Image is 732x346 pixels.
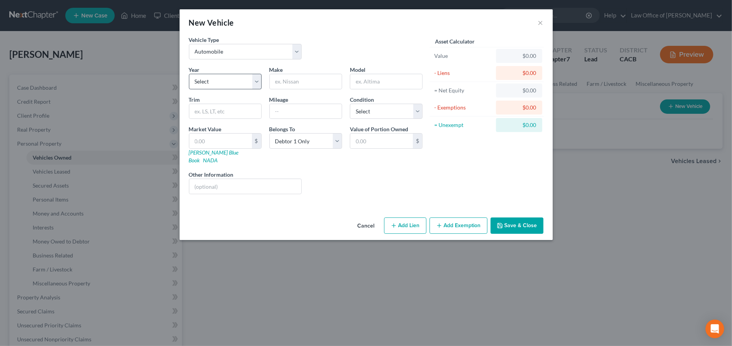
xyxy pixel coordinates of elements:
div: $ [252,134,261,148]
div: - Exemptions [434,104,493,111]
label: Value of Portion Owned [350,125,408,133]
div: Open Intercom Messenger [706,320,724,338]
input: ex. Nissan [270,74,342,89]
input: (optional) [189,179,302,194]
button: × [538,18,543,27]
button: Add Lien [384,217,426,234]
button: Cancel [351,218,381,234]
div: - Liens [434,69,493,77]
a: NADA [203,157,218,163]
label: Market Value [189,125,222,133]
label: Condition [350,96,374,104]
label: Other Information [189,170,234,179]
button: Save & Close [491,217,543,234]
span: Make [269,66,283,73]
label: Trim [189,96,200,104]
input: 0.00 [189,134,252,148]
a: [PERSON_NAME] Blue Book [189,149,239,163]
label: Mileage [269,96,288,104]
div: $ [413,134,422,148]
div: $0.00 [502,69,536,77]
button: Add Exemption [430,217,487,234]
label: Vehicle Type [189,36,219,44]
div: $0.00 [502,52,536,60]
label: Year [189,66,200,74]
div: $0.00 [502,87,536,94]
div: = Unexempt [434,121,493,129]
div: Value [434,52,493,60]
label: Model [350,66,365,74]
input: -- [270,104,342,119]
label: Asset Calculator [435,37,475,45]
div: New Vehicle [189,17,234,28]
input: ex. LS, LT, etc [189,104,261,119]
input: 0.00 [350,134,413,148]
div: = Net Equity [434,87,493,94]
input: ex. Altima [350,74,422,89]
span: Belongs To [269,126,295,132]
div: $0.00 [502,121,536,129]
div: $0.00 [502,104,536,111]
